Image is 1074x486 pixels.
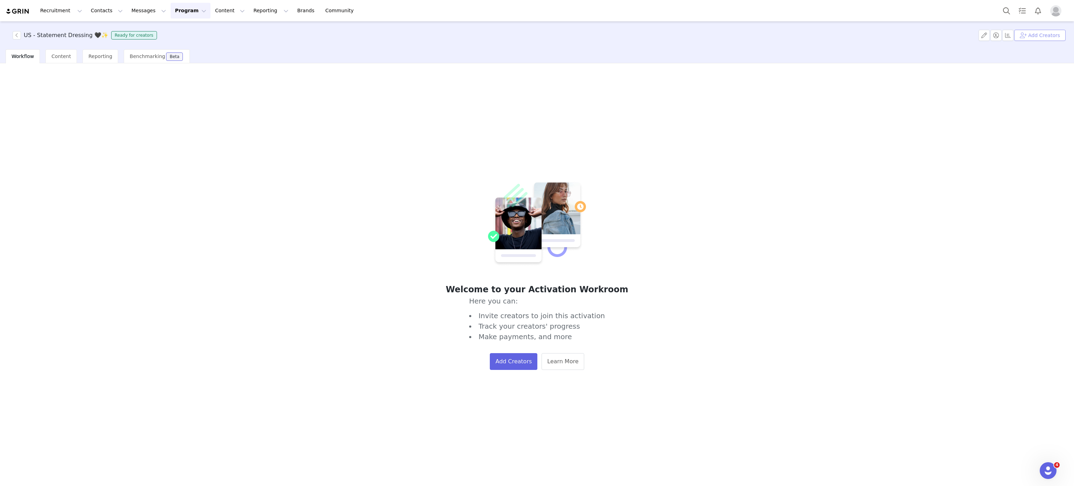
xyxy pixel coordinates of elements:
[87,3,127,19] button: Contacts
[469,310,605,321] li: Invite creators to join this activation
[1046,5,1068,16] button: Profile
[542,353,584,370] a: Learn More
[249,3,293,19] button: Reporting
[293,3,321,19] a: Brands
[111,31,157,40] span: Ready for creators
[51,53,71,59] span: Content
[293,283,780,296] h1: Welcome to your Activation Workroom
[1014,30,1066,41] button: Add Creators
[6,8,30,15] img: grin logo
[469,296,605,342] span: Here you can:
[211,3,249,19] button: Content
[490,353,537,370] button: Add Creators
[130,53,165,59] span: Benchmarking
[1050,5,1061,16] img: placeholder-profile.jpg
[1040,462,1057,479] iframe: Intercom live chat
[1054,462,1060,468] span: 4
[36,3,86,19] button: Recruitment
[469,331,605,342] li: Make payments, and more
[1015,3,1030,19] a: Tasks
[999,3,1014,19] button: Search
[127,3,170,19] button: Messages
[1030,3,1046,19] button: Notifications
[321,3,361,19] a: Community
[88,53,112,59] span: Reporting
[13,31,160,40] span: [object Object]
[170,55,179,59] div: Beta
[24,31,108,40] h3: US - Statement Dressing 🖤✨
[12,53,34,59] span: Workflow
[171,3,210,19] button: Program
[469,321,605,331] li: Track your creators' progress
[488,181,586,266] img: Welcome to your Activation Workroom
